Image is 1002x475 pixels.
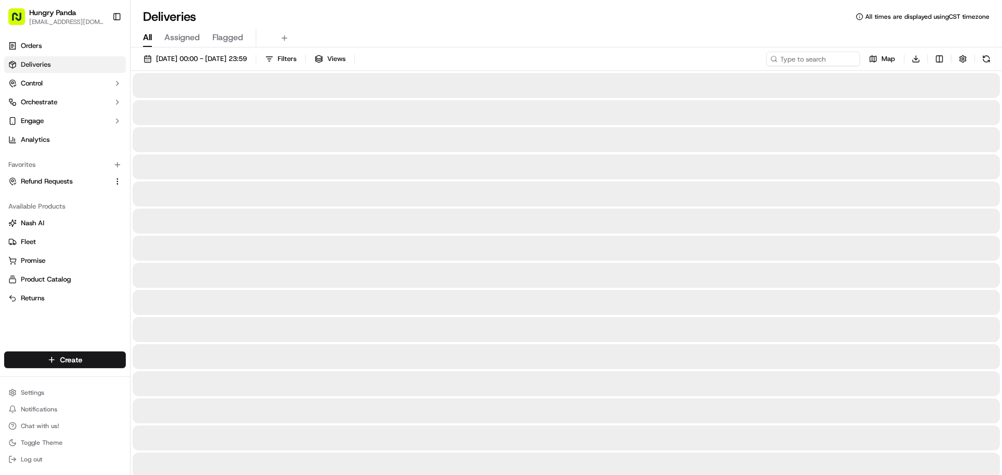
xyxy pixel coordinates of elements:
div: Available Products [4,198,126,215]
span: Orchestrate [21,98,57,107]
a: Analytics [4,131,126,148]
span: Returns [21,294,44,303]
button: [DATE] 00:00 - [DATE] 23:59 [139,52,252,66]
button: Chat with us! [4,419,126,433]
button: [EMAIL_ADDRESS][DOMAIN_NAME] [29,18,104,26]
span: Filters [278,54,296,64]
span: Promise [21,256,45,265]
input: Type to search [766,52,860,66]
button: Hungry Panda [29,7,76,18]
button: Settings [4,385,126,400]
a: Nash AI [8,218,122,228]
button: Fleet [4,234,126,250]
button: Returns [4,290,126,307]
span: Chat with us! [21,422,59,430]
div: Favorites [4,156,126,173]
a: Product Catalog [8,275,122,284]
button: Toggle Theme [4,435,126,450]
span: Orders [21,41,42,51]
span: Product Catalog [21,275,71,284]
span: Notifications [21,405,57,413]
span: Fleet [21,237,36,247]
button: Refresh [979,52,994,66]
a: Returns [8,294,122,303]
button: Notifications [4,402,126,417]
span: Log out [21,455,42,464]
span: Nash AI [21,218,44,228]
button: Refund Requests [4,173,126,190]
span: Create [60,355,82,365]
button: Filters [260,52,301,66]
span: Toggle Theme [21,439,63,447]
span: Map [881,54,895,64]
a: Deliveries [4,56,126,73]
span: Control [21,79,43,88]
a: Refund Requests [8,177,109,186]
button: Engage [4,113,126,129]
button: Orchestrate [4,94,126,111]
span: Assigned [164,31,200,44]
span: Flagged [212,31,243,44]
a: Fleet [8,237,122,247]
a: Orders [4,38,126,54]
span: Deliveries [21,60,51,69]
button: Create [4,351,126,368]
button: Control [4,75,126,92]
span: [DATE] 00:00 - [DATE] 23:59 [156,54,247,64]
button: Promise [4,252,126,269]
button: Nash AI [4,215,126,232]
span: Settings [21,388,44,397]
button: Views [310,52,350,66]
button: Hungry Panda[EMAIL_ADDRESS][DOMAIN_NAME] [4,4,108,29]
span: Refund Requests [21,177,73,186]
a: Promise [8,256,122,265]
span: Engage [21,116,44,126]
h1: Deliveries [143,8,196,25]
button: Log out [4,452,126,467]
span: All [143,31,152,44]
span: All times are displayed using CST timezone [865,13,989,21]
span: Views [327,54,345,64]
button: Map [864,52,900,66]
button: Product Catalog [4,271,126,288]
span: Analytics [21,135,50,144]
